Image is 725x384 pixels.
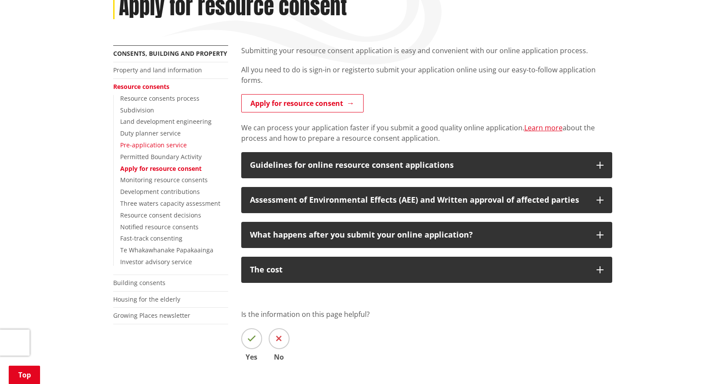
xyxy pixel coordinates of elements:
[120,117,212,126] a: Land development engineering
[9,366,40,384] a: Top
[120,164,202,173] a: Apply for resource consent
[250,196,588,204] div: Assessment of Environmental Effects (AEE) and Written approval of affected parties
[241,65,612,85] p: to submit your application online using our easy-to-follow application forms.
[241,65,368,75] span: All you need to do is sign-in or register
[241,94,364,112] a: Apply for resource consent
[269,353,290,360] span: No
[113,295,180,303] a: Housing for the elderly
[250,265,588,274] div: The cost
[120,234,182,242] a: Fast-track consenting
[524,123,563,133] a: Learn more
[120,106,154,114] a: Subdivision
[113,66,202,74] a: Property and land information
[241,222,612,248] button: What happens after you submit your online application?
[113,311,190,319] a: Growing Places newsletter
[241,257,612,283] button: The cost
[120,176,208,184] a: Monitoring resource consents
[120,199,220,207] a: Three waters capacity assessment
[120,223,199,231] a: Notified resource consents
[250,231,588,239] div: What happens after you submit your online application?
[120,141,187,149] a: Pre-application service
[113,49,227,58] a: Consents, building and property
[120,187,200,196] a: Development contributions
[241,187,612,213] button: Assessment of Environmental Effects (AEE) and Written approval of affected parties
[120,258,192,266] a: Investor advisory service
[120,153,202,161] a: Permitted Boundary Activity
[120,246,213,254] a: Te Whakawhanake Papakaainga
[241,353,262,360] span: Yes
[241,46,588,55] span: Submitting your resource consent application is easy and convenient with our online application p...
[120,129,181,137] a: Duty planner service
[113,279,165,287] a: Building consents
[120,211,201,219] a: Resource consent decisions
[113,82,169,91] a: Resource consents
[250,161,588,170] div: Guidelines for online resource consent applications
[241,152,612,178] button: Guidelines for online resource consent applications
[241,309,612,319] p: Is the information on this page helpful?
[685,347,716,379] iframe: Messenger Launcher
[241,122,612,143] p: We can process your application faster if you submit a good quality online application. about the...
[120,94,199,102] a: Resource consents process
